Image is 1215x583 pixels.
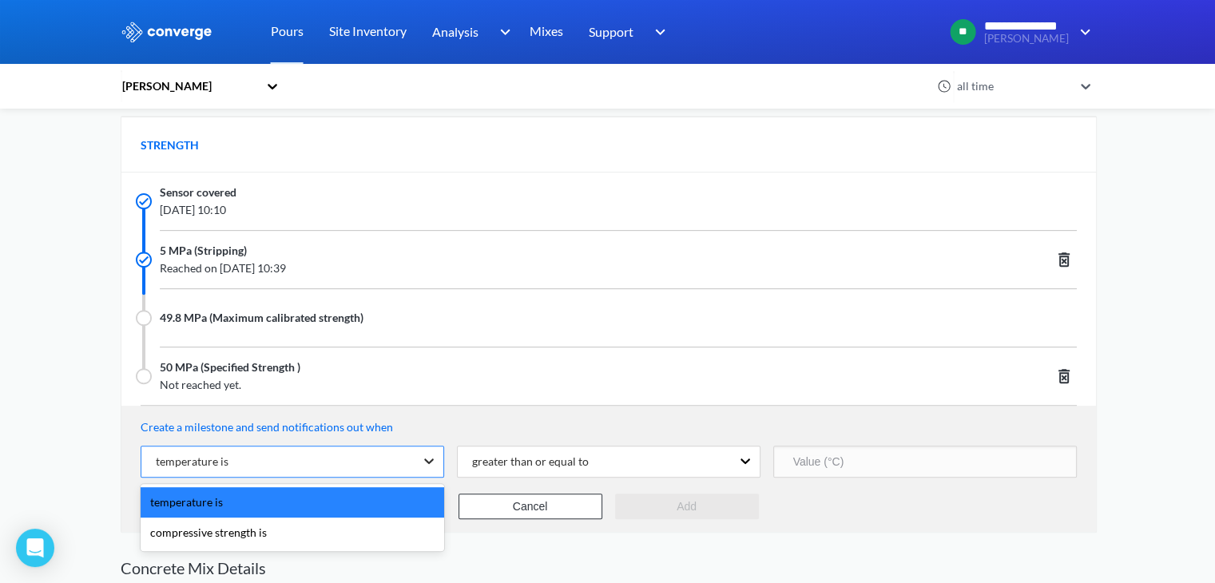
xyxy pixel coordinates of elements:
img: downArrow.svg [489,22,514,42]
span: Analysis [432,22,478,42]
span: Not reached yet. [160,376,883,394]
span: STRENGTH [141,137,199,154]
input: Value (°C) [773,446,1077,478]
img: downArrow.svg [1070,22,1095,42]
div: greater than or equal to [459,453,589,470]
img: downArrow.svg [645,22,670,42]
div: [PERSON_NAME] [121,77,258,95]
div: Open Intercom Messenger [16,529,54,567]
button: Add [615,494,759,519]
div: temperature is [143,453,228,470]
span: Sensor covered [160,184,236,201]
span: Support [589,22,633,42]
div: compressive strength is [141,518,444,548]
button: Cancel [459,494,602,519]
img: logo_ewhite.svg [121,22,213,42]
span: [DATE] 10:10 [160,201,883,219]
p: Create a milestone and send notifications out when [141,418,1077,436]
span: [PERSON_NAME] [984,33,1070,45]
span: 49.8 MPa (Maximum calibrated strength) [160,309,363,327]
span: Reached on [DATE] 10:39 [160,260,883,277]
h2: Concrete Mix Details [121,558,1095,577]
div: all time [953,77,1073,95]
img: icon-clock.svg [937,79,951,93]
span: 50 MPa (Specified Strength ) [160,359,300,376]
div: temperature is [141,487,444,518]
span: 5 MPa (Stripping) [160,242,247,260]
